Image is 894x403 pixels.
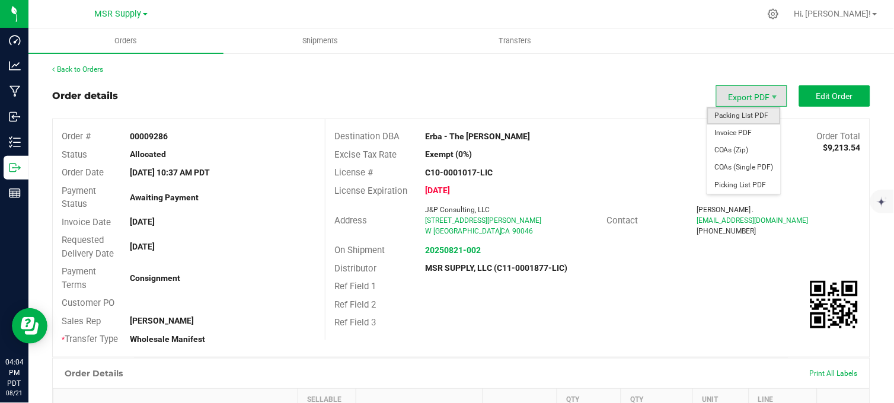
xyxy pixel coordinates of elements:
[707,159,781,176] li: COAs (Single PDF)
[697,216,809,225] span: [EMAIL_ADDRESS][DOMAIN_NAME]
[130,168,210,177] strong: [DATE] 10:37 AM PDT
[130,273,180,283] strong: Consignment
[334,281,376,292] span: Ref Field 1
[810,281,858,328] img: Scan me!
[95,9,142,19] span: MSR Supply
[707,142,781,159] li: COAs (Zip)
[499,227,500,235] span: ,
[334,185,407,196] span: License Expiration
[9,60,21,72] inline-svg: Analytics
[52,65,103,73] a: Back to Orders
[418,28,613,53] a: Transfers
[425,168,493,177] strong: C10-0001017-LIC
[130,334,205,344] strong: Wholesale Manifest
[9,85,21,97] inline-svg: Manufacturing
[130,242,155,251] strong: [DATE]
[816,91,853,101] span: Edit Order
[62,316,101,327] span: Sales Rep
[823,143,861,152] strong: $9,213.54
[810,369,858,378] span: Print All Labels
[425,206,490,214] span: J&P Consulting, LLC
[425,185,450,195] strong: [DATE]
[752,206,754,214] span: .
[606,215,638,226] span: Contact
[62,334,118,344] span: Transfer Type
[334,263,376,274] span: Distributor
[9,187,21,199] inline-svg: Reports
[707,177,781,194] li: Picking List PDF
[62,185,96,210] span: Payment Status
[334,299,376,310] span: Ref Field 2
[9,136,21,148] inline-svg: Inventory
[62,131,91,142] span: Order #
[425,132,530,141] strong: Erba - The [PERSON_NAME]
[483,36,548,46] span: Transfers
[9,162,21,174] inline-svg: Outbound
[130,193,199,202] strong: Awaiting Payment
[62,167,104,178] span: Order Date
[62,266,96,290] span: Payment Terms
[500,227,510,235] span: CA
[130,132,168,141] strong: 00009286
[5,389,23,398] p: 08/21
[5,357,23,389] p: 04:04 PM PDT
[130,217,155,226] strong: [DATE]
[62,217,111,228] span: Invoice Date
[287,36,355,46] span: Shipments
[223,28,419,53] a: Shipments
[425,216,541,225] span: [STREET_ADDRESS][PERSON_NAME]
[817,131,861,142] span: Order Total
[425,149,472,159] strong: Exempt (0%)
[707,107,781,124] li: Packing List PDF
[62,149,87,160] span: Status
[52,89,118,103] div: Order details
[334,317,376,328] span: Ref Field 3
[334,245,385,255] span: On Shipment
[12,308,47,344] iframe: Resource center
[697,227,756,235] span: [PHONE_NUMBER]
[334,149,397,160] span: Excise Tax Rate
[98,36,153,46] span: Orders
[512,227,533,235] span: 90046
[425,227,502,235] span: W [GEOGRAPHIC_DATA]
[799,85,870,107] button: Edit Order
[62,298,114,308] span: Customer PO
[62,235,114,259] span: Requested Delivery Date
[697,206,751,214] span: [PERSON_NAME]
[130,316,194,325] strong: [PERSON_NAME]
[425,263,567,273] strong: MSR SUPPLY, LLC (C11-0001877-LIC)
[9,111,21,123] inline-svg: Inbound
[794,9,871,18] span: Hi, [PERSON_NAME]!
[65,369,123,378] h1: Order Details
[766,8,781,20] div: Manage settings
[810,281,858,328] qrcode: 00009286
[334,131,400,142] span: Destination DBA
[716,85,787,107] li: Export PDF
[28,28,223,53] a: Orders
[334,167,373,178] span: License #
[707,124,781,142] li: Invoice PDF
[9,34,21,46] inline-svg: Dashboard
[425,245,481,255] a: 20250821-002
[130,149,166,159] strong: Allocated
[334,215,367,226] span: Address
